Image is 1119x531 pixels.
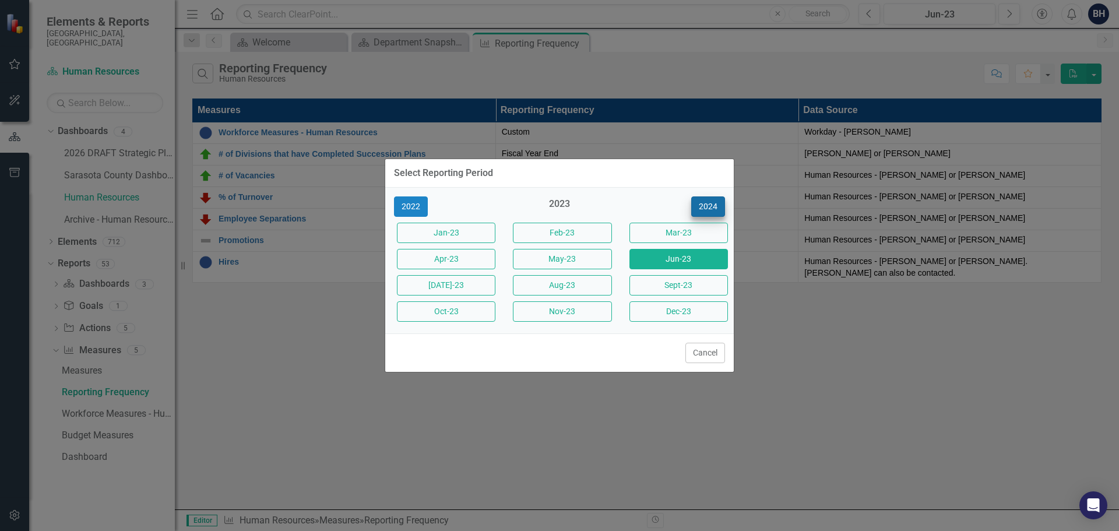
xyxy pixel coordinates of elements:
[397,275,495,296] button: [DATE]-23
[629,223,728,243] button: Mar-23
[1079,491,1107,519] div: Open Intercom Messenger
[513,249,611,269] button: May-23
[394,168,493,178] div: Select Reporting Period
[629,301,728,322] button: Dec-23
[685,343,725,363] button: Cancel
[397,301,495,322] button: Oct-23
[513,275,611,296] button: Aug-23
[397,223,495,243] button: Jan-23
[513,301,611,322] button: Nov-23
[629,249,728,269] button: Jun-23
[510,198,608,217] div: 2023
[691,196,725,217] button: 2024
[397,249,495,269] button: Apr-23
[513,223,611,243] button: Feb-23
[394,196,428,217] button: 2022
[629,275,728,296] button: Sept-23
